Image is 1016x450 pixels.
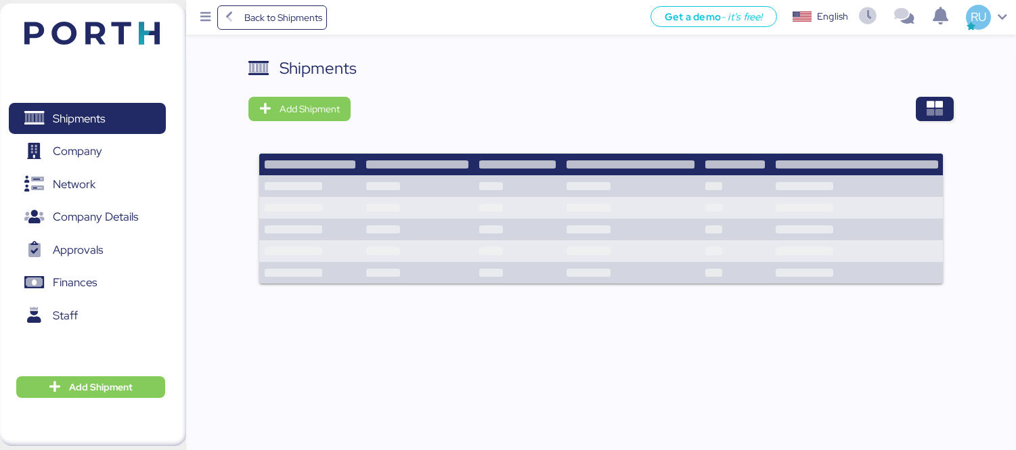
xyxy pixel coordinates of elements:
[53,306,78,325] span: Staff
[194,6,217,29] button: Menu
[9,168,166,200] a: Network
[280,56,357,81] div: Shipments
[280,101,340,117] span: Add Shipment
[53,207,138,227] span: Company Details
[9,300,166,331] a: Staff
[971,8,986,26] span: RU
[9,136,166,167] a: Company
[248,97,351,121] button: Add Shipment
[53,240,103,260] span: Approvals
[9,267,166,298] a: Finances
[53,273,97,292] span: Finances
[53,175,95,194] span: Network
[9,234,166,265] a: Approvals
[53,141,102,161] span: Company
[9,202,166,233] a: Company Details
[9,103,166,134] a: Shipments
[53,109,105,129] span: Shipments
[244,9,322,26] span: Back to Shipments
[69,379,133,395] span: Add Shipment
[16,376,165,398] button: Add Shipment
[817,9,848,24] div: English
[217,5,328,30] a: Back to Shipments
